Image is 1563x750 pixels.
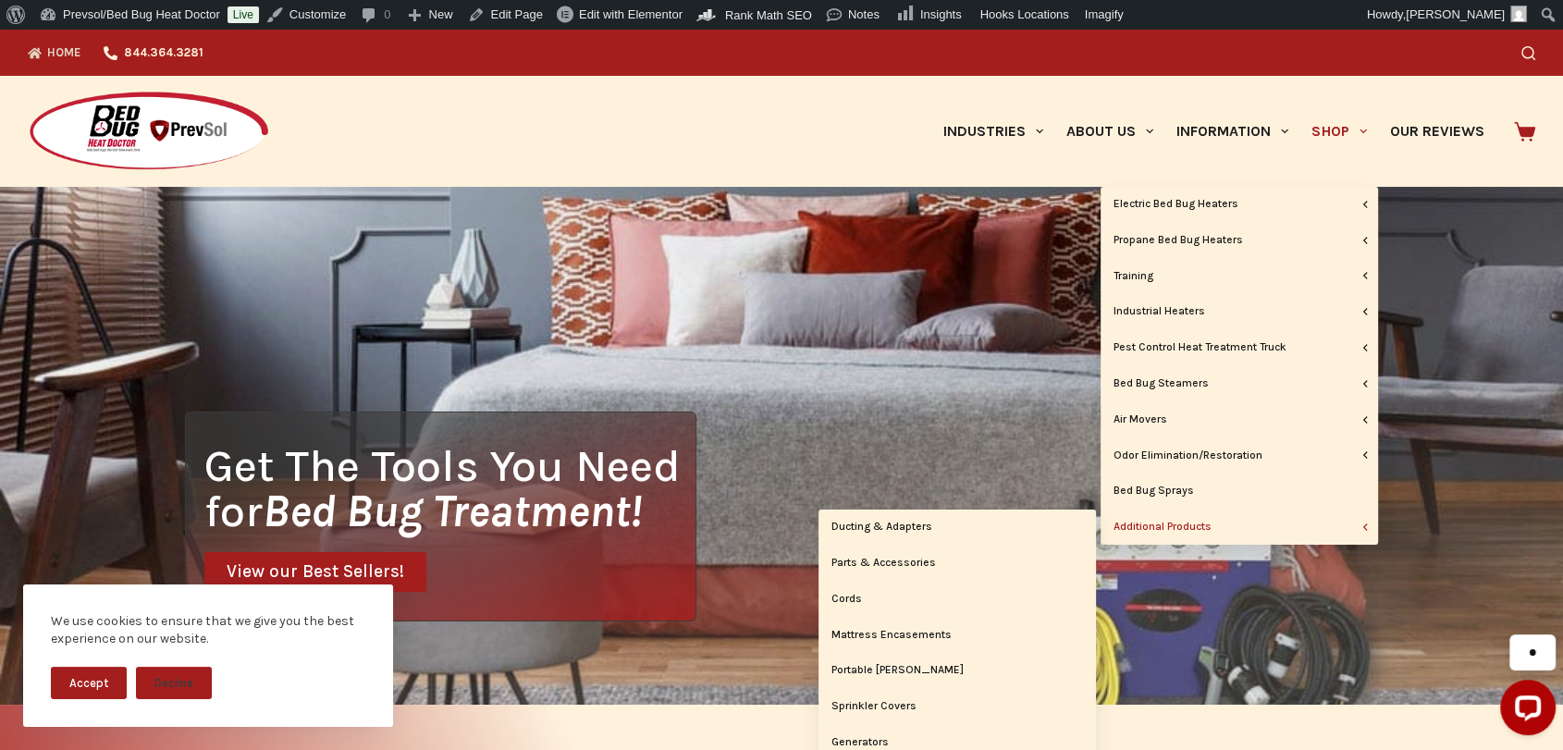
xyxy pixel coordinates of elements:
button: Search [1521,46,1535,60]
a: Odor Elimination/Restoration [1101,438,1378,473]
h1: Get The Tools You Need for [204,443,695,534]
button: Accept [51,667,127,699]
div: We use cookies to ensure that we give you the best experience on our website. [51,612,365,648]
a: Sprinkler Covers [818,689,1096,724]
a: Additional Products [1101,510,1378,545]
a: Cords [818,582,1096,617]
a: Industrial Heaters [1101,294,1378,329]
a: 844.364.3281 [92,30,215,76]
a: Portable [PERSON_NAME] [818,653,1096,688]
a: Industries [931,76,1054,187]
span: View our Best Sellers! [227,563,404,581]
a: Bed Bug Sprays [1101,473,1378,509]
a: Information [1165,76,1300,187]
a: Electric Bed Bug Heaters [1101,187,1378,222]
a: Shop [1300,76,1378,187]
a: Bed Bug Steamers [1101,366,1378,401]
nav: Top Menu [28,30,215,76]
i: Bed Bug Treatment! [263,485,642,537]
iframe: LiveChat chat widget [1305,601,1563,750]
a: Propane Bed Bug Heaters [1101,223,1378,258]
a: Mattress Encasements [818,618,1096,653]
a: Air Movers [1101,402,1378,437]
span: Insights [920,7,962,21]
nav: Primary [931,76,1495,187]
a: Parts & Accessories [818,546,1096,581]
span: [PERSON_NAME] [1406,7,1505,21]
a: Training [1101,259,1378,294]
a: Pest Control Heat Treatment Truck [1101,330,1378,365]
a: View our Best Sellers! [204,552,426,592]
span: Edit with Elementor [579,7,683,21]
img: Prevsol/Bed Bug Heat Doctor [28,91,270,173]
span: Rank Math SEO [725,8,812,22]
a: Live [228,6,259,23]
a: About Us [1054,76,1164,187]
a: Home [28,30,92,76]
button: Decline [136,667,212,699]
a: Ducting & Adapters [818,510,1096,545]
a: Our Reviews [1378,76,1495,187]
